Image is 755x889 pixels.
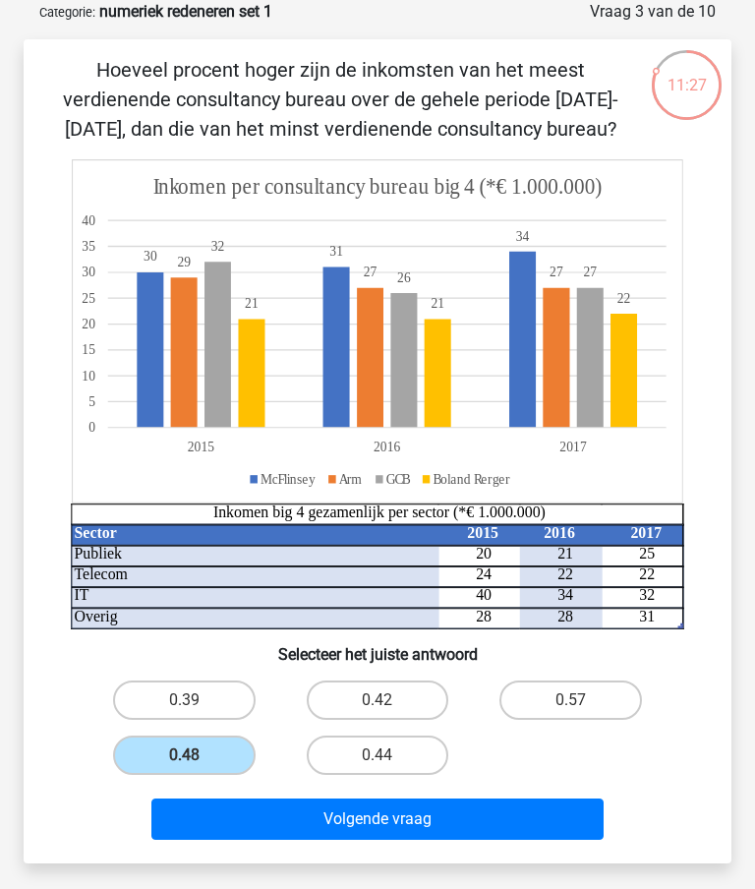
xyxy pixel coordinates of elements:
tspan: Publiek [75,545,123,562]
tspan: 31 [329,243,343,260]
tspan: Inkomen per consultancy bureau big 4 (*€ 1.000.000) [153,174,603,200]
tspan: 2016 [544,524,575,541]
tspan: Overig [75,608,118,625]
tspan: 40 [476,587,492,604]
tspan: Sector [75,524,117,541]
tspan: 25 [82,289,95,306]
tspan: 22 [639,566,655,583]
tspan: 2015 [467,524,498,541]
tspan: Telecom [75,566,129,583]
tspan: 34 [516,227,530,244]
label: 0.42 [307,681,449,720]
tspan: McFlinsey [261,470,317,487]
h6: Selecteer het juiste antwoord [55,629,700,664]
tspan: 32 [639,587,655,604]
tspan: 2727 [364,264,563,280]
tspan: 22 [617,289,631,306]
label: 0.57 [499,681,642,720]
tspan: 31 [639,608,655,624]
div: 11:27 [650,48,724,97]
tspan: 32 [211,238,225,255]
tspan: 24 [476,566,492,583]
tspan: 10 [82,367,95,384]
tspan: 201520162017 [188,438,587,454]
p: Hoeveel procent hoger zijn de inkomsten van het meest verdienende consultancy bureau over de gehe... [55,55,626,144]
tspan: 40 [82,211,95,228]
tspan: 2017 [631,524,663,541]
tspan: 28 [557,608,573,624]
tspan: 26 [397,268,411,285]
tspan: Arm [339,470,362,487]
tspan: 30 [144,248,157,265]
strong: numeriek redeneren set 1 [99,2,272,21]
tspan: 0 [88,419,95,436]
tspan: 20 [82,316,95,332]
tspan: IT [75,587,89,604]
tspan: 20 [476,545,492,562]
label: 0.44 [307,736,449,775]
tspan: 34 [557,587,573,604]
tspan: 22 [557,566,573,583]
tspan: Boland Rerger [434,470,510,487]
tspan: 5 [88,393,95,410]
tspan: 35 [82,238,95,255]
tspan: 15 [82,341,95,358]
tspan: 25 [639,545,655,562]
tspan: GCB [386,470,411,487]
small: Categorie: [39,5,95,20]
tspan: 28 [476,608,492,624]
tspan: 27 [584,264,598,280]
label: 0.48 [113,736,256,775]
tspan: Inkomen big 4 gezamenlijk per sector (*€ 1.000.000) [213,504,546,521]
tspan: 29 [177,253,191,269]
tspan: 21 [557,545,573,562]
label: 0.39 [113,681,256,720]
button: Volgende vraag [151,799,603,840]
tspan: 30 [82,264,95,280]
tspan: 2121 [245,295,444,312]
